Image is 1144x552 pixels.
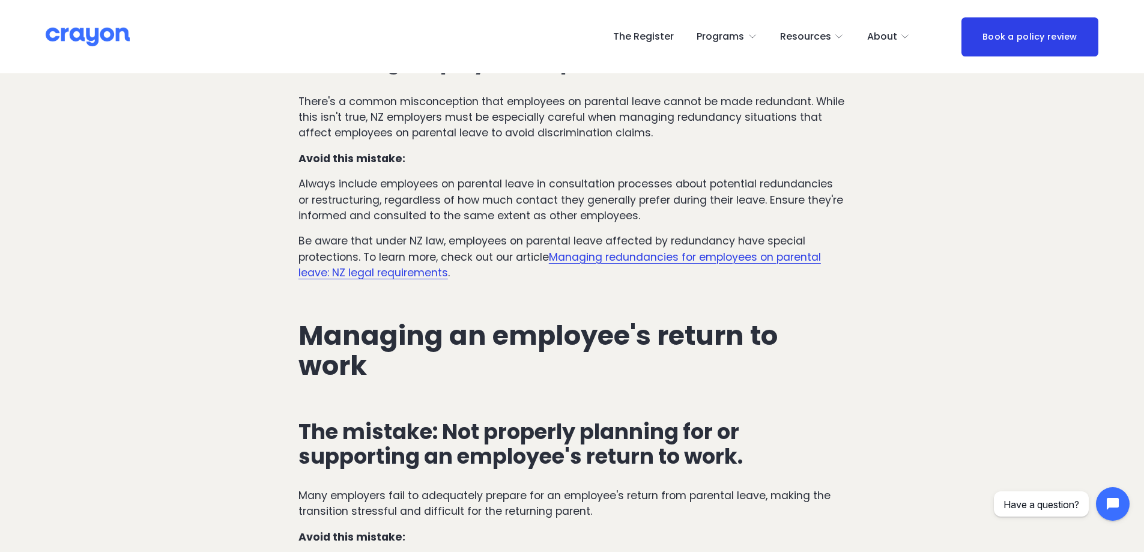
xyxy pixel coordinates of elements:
[298,94,846,141] p: There's a common misconception that employees on parental leave cannot be made redundant. While t...
[613,27,674,46] a: The Register
[298,530,405,544] strong: Avoid this mistake:
[780,28,831,46] span: Resources
[298,233,846,281] p: Be aware that under NZ law, employees on parental leave affected by redundancy have special prote...
[298,250,821,280] a: Managing redundancies for employees on parental leave: NZ legal requirements
[697,28,744,46] span: Programs
[867,27,910,46] a: folder dropdown
[298,176,846,223] p: Always include employees on parental leave in consultation processes about potential redundancies...
[46,26,130,47] img: Crayon
[298,151,405,166] strong: Avoid this mistake:
[298,417,743,470] strong: The mistake: Not properly planning for or supporting an employee's return to work.
[780,27,844,46] a: folder dropdown
[867,28,897,46] span: About
[298,321,846,381] h2: Managing an employee's return to work
[298,488,846,520] p: Many employers fail to adequately prepare for an employee's return from parental leave, making th...
[961,17,1098,56] a: Book a policy review
[697,27,757,46] a: folder dropdown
